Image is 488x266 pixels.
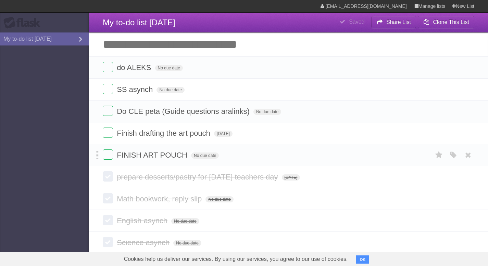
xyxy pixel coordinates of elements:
[103,237,113,247] label: Done
[117,85,154,94] span: SS asynch
[103,18,175,27] span: My to-do list [DATE]
[155,65,183,71] span: No due date
[117,216,169,225] span: English asynch
[191,152,219,159] span: No due date
[356,255,370,264] button: OK
[349,19,364,25] b: Saved
[117,107,251,116] span: Do CLE peta (Guide questions aralinks)
[117,238,171,247] span: Science asynch
[103,106,113,116] label: Done
[157,87,184,93] span: No due date
[3,17,45,29] div: Flask
[103,84,113,94] label: Done
[103,128,113,138] label: Done
[282,174,300,181] span: [DATE]
[205,196,233,202] span: No due date
[433,149,446,161] label: Star task
[117,129,212,137] span: Finish drafting the art pouch
[418,16,474,28] button: Clone This List
[117,151,189,159] span: FINISH ART POUCH
[103,171,113,182] label: Done
[117,63,153,72] span: do ALEKS
[171,218,199,224] span: No due date
[103,215,113,225] label: Done
[386,19,411,25] b: Share List
[103,149,113,160] label: Done
[103,193,113,203] label: Done
[371,16,416,28] button: Share List
[117,195,203,203] span: Math bookwork, reply slip
[214,131,233,137] span: [DATE]
[117,252,355,266] span: Cookies help us deliver our services. By using our services, you agree to our use of cookies.
[117,173,279,181] span: prepare desserts/pastry for [DATE] teachers day
[433,19,469,25] b: Clone This List
[103,62,113,72] label: Done
[173,240,201,246] span: No due date
[253,109,281,115] span: No due date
